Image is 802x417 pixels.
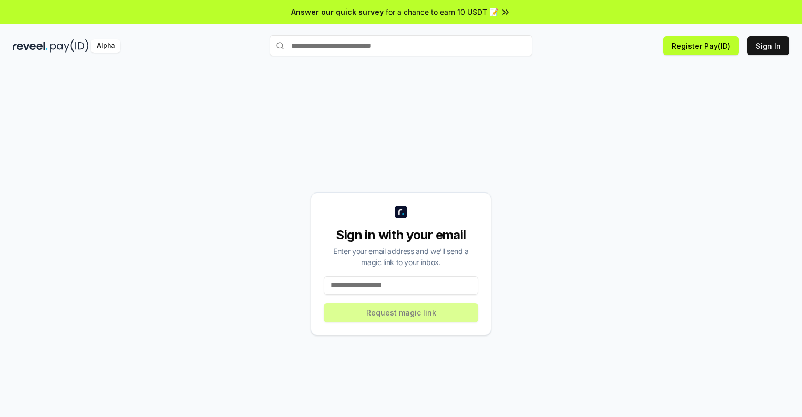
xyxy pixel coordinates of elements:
div: Alpha [91,39,120,53]
span: for a chance to earn 10 USDT 📝 [386,6,498,17]
div: Enter your email address and we’ll send a magic link to your inbox. [324,246,478,268]
span: Answer our quick survey [291,6,384,17]
div: Sign in with your email [324,227,478,243]
img: logo_small [395,206,407,218]
img: reveel_dark [13,39,48,53]
img: pay_id [50,39,89,53]
button: Register Pay(ID) [663,36,739,55]
button: Sign In [747,36,789,55]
